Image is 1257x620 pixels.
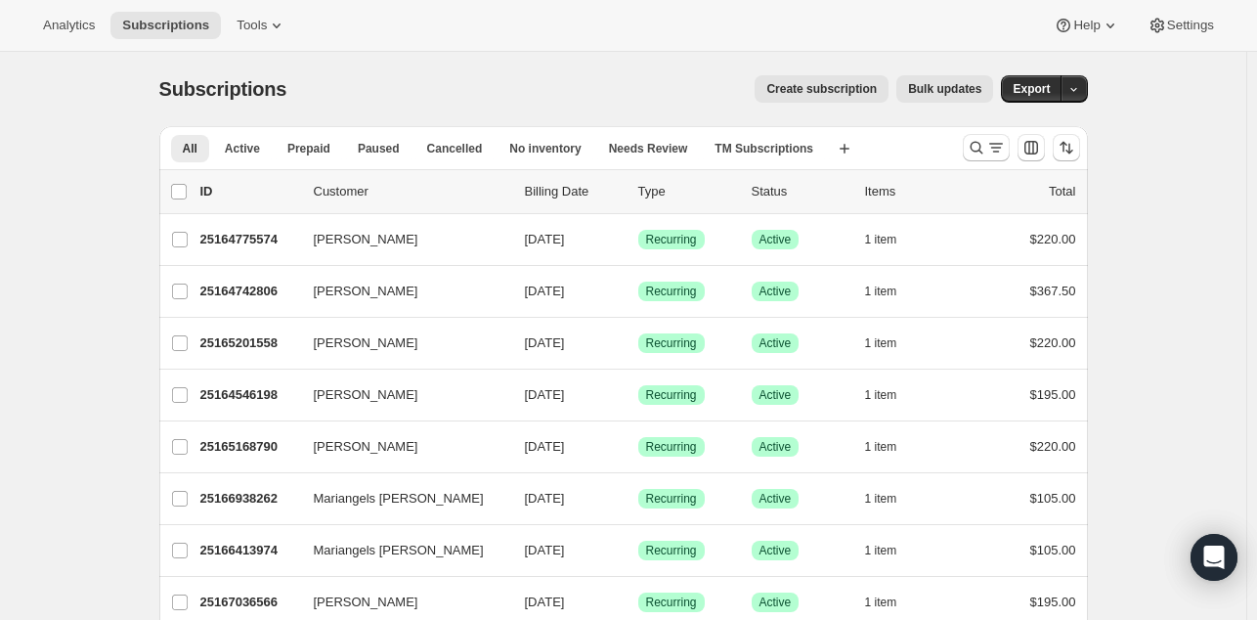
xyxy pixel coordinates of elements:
[865,543,897,558] span: 1 item
[200,485,1076,512] div: 25166938262Mariangels [PERSON_NAME][DATE]SuccessRecurringSuccessActive1 item$105.00
[302,535,498,566] button: Mariangels [PERSON_NAME]
[752,182,849,201] p: Status
[963,134,1010,161] button: Search and filter results
[525,595,565,609] span: [DATE]
[427,141,483,156] span: Cancelled
[865,381,919,409] button: 1 item
[1030,284,1076,298] span: $367.50
[314,541,484,560] span: Mariangels [PERSON_NAME]
[525,182,623,201] p: Billing Date
[314,593,418,612] span: [PERSON_NAME]
[646,232,697,247] span: Recurring
[302,587,498,618] button: [PERSON_NAME]
[1030,595,1076,609] span: $195.00
[200,385,298,405] p: 25164546198
[302,224,498,255] button: [PERSON_NAME]
[1049,182,1075,201] p: Total
[1030,491,1076,506] span: $105.00
[1136,12,1226,39] button: Settings
[200,226,1076,253] div: 25164775574[PERSON_NAME][DATE]SuccessRecurringSuccessActive1 item$220.00
[200,230,298,249] p: 25164775574
[525,543,565,557] span: [DATE]
[759,284,792,299] span: Active
[358,141,400,156] span: Paused
[43,18,95,33] span: Analytics
[865,595,897,610] span: 1 item
[525,491,565,506] span: [DATE]
[865,278,919,305] button: 1 item
[1001,75,1062,103] button: Export
[200,437,298,457] p: 25165168790
[865,537,919,564] button: 1 item
[200,278,1076,305] div: 25164742806[PERSON_NAME][DATE]SuccessRecurringSuccessActive1 item$367.50
[759,387,792,403] span: Active
[865,387,897,403] span: 1 item
[200,381,1076,409] div: 25164546198[PERSON_NAME][DATE]SuccessRecurringSuccessActive1 item$195.00
[225,12,298,39] button: Tools
[646,595,697,610] span: Recurring
[525,232,565,246] span: [DATE]
[200,537,1076,564] div: 25166413974Mariangels [PERSON_NAME][DATE]SuccessRecurringSuccessActive1 item$105.00
[1167,18,1214,33] span: Settings
[638,182,736,201] div: Type
[287,141,330,156] span: Prepaid
[1030,335,1076,350] span: $220.00
[525,439,565,454] span: [DATE]
[1018,134,1045,161] button: Customize table column order and visibility
[314,489,484,509] span: Mariangels [PERSON_NAME]
[865,330,919,357] button: 1 item
[237,18,267,33] span: Tools
[159,78,287,100] span: Subscriptions
[314,282,418,301] span: [PERSON_NAME]
[509,141,581,156] span: No inventory
[829,135,860,162] button: Create new view
[646,543,697,558] span: Recurring
[110,12,221,39] button: Subscriptions
[908,81,981,97] span: Bulk updates
[759,232,792,247] span: Active
[200,433,1076,461] div: 25165168790[PERSON_NAME][DATE]SuccessRecurringSuccessActive1 item$220.00
[759,491,792,507] span: Active
[314,437,418,457] span: [PERSON_NAME]
[759,595,792,610] span: Active
[225,141,260,156] span: Active
[200,593,298,612] p: 25167036566
[646,491,697,507] span: Recurring
[200,541,298,560] p: 25166413974
[896,75,993,103] button: Bulk updates
[122,18,209,33] span: Subscriptions
[865,491,897,507] span: 1 item
[302,483,498,514] button: Mariangels [PERSON_NAME]
[646,439,697,455] span: Recurring
[1030,387,1076,402] span: $195.00
[302,328,498,359] button: [PERSON_NAME]
[865,226,919,253] button: 1 item
[865,335,897,351] span: 1 item
[609,141,688,156] span: Needs Review
[646,284,697,299] span: Recurring
[1053,134,1080,161] button: Sort the results
[1030,543,1076,557] span: $105.00
[31,12,107,39] button: Analytics
[525,284,565,298] span: [DATE]
[1013,81,1050,97] span: Export
[865,589,919,616] button: 1 item
[646,335,697,351] span: Recurring
[865,485,919,512] button: 1 item
[1191,534,1237,581] div: Open Intercom Messenger
[759,543,792,558] span: Active
[715,141,813,156] span: TM Subscriptions
[1073,18,1100,33] span: Help
[200,330,1076,357] div: 25165201558[PERSON_NAME][DATE]SuccessRecurringSuccessActive1 item$220.00
[200,589,1076,616] div: 25167036566[PERSON_NAME][DATE]SuccessRecurringSuccessActive1 item$195.00
[865,232,897,247] span: 1 item
[314,182,509,201] p: Customer
[1042,12,1131,39] button: Help
[759,335,792,351] span: Active
[200,489,298,509] p: 25166938262
[1030,232,1076,246] span: $220.00
[302,276,498,307] button: [PERSON_NAME]
[200,282,298,301] p: 25164742806
[1030,439,1076,454] span: $220.00
[865,433,919,461] button: 1 item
